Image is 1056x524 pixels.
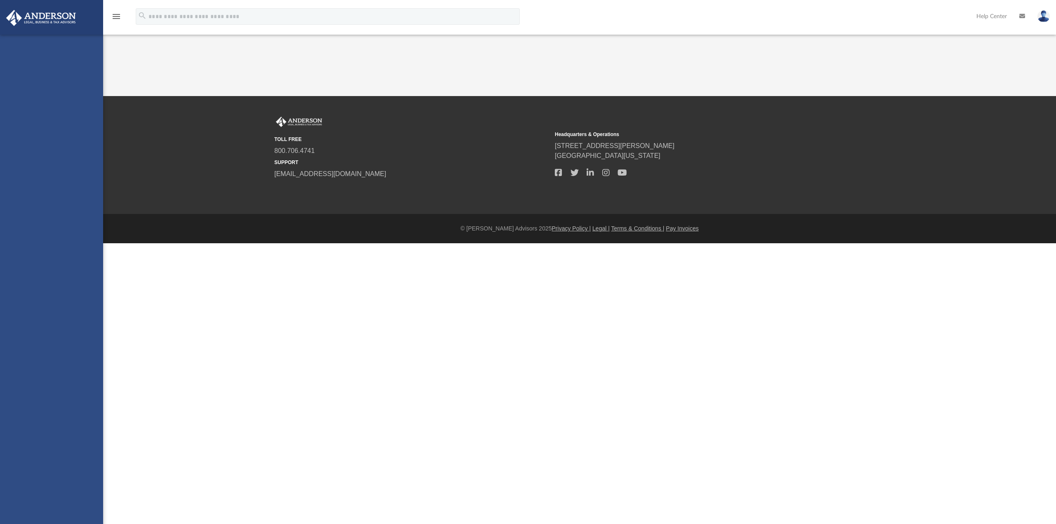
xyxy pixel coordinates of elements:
[555,152,660,159] a: [GEOGRAPHIC_DATA][US_STATE]
[666,225,698,232] a: Pay Invoices
[274,159,549,166] small: SUPPORT
[138,11,147,20] i: search
[111,16,121,21] a: menu
[555,131,830,138] small: Headquarters & Operations
[592,225,610,232] a: Legal |
[555,142,674,149] a: [STREET_ADDRESS][PERSON_NAME]
[111,12,121,21] i: menu
[274,136,549,143] small: TOLL FREE
[274,147,315,154] a: 800.706.4741
[1037,10,1050,22] img: User Pic
[103,224,1056,233] div: © [PERSON_NAME] Advisors 2025
[274,170,386,177] a: [EMAIL_ADDRESS][DOMAIN_NAME]
[4,10,78,26] img: Anderson Advisors Platinum Portal
[552,225,591,232] a: Privacy Policy |
[274,117,324,127] img: Anderson Advisors Platinum Portal
[611,225,665,232] a: Terms & Conditions |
